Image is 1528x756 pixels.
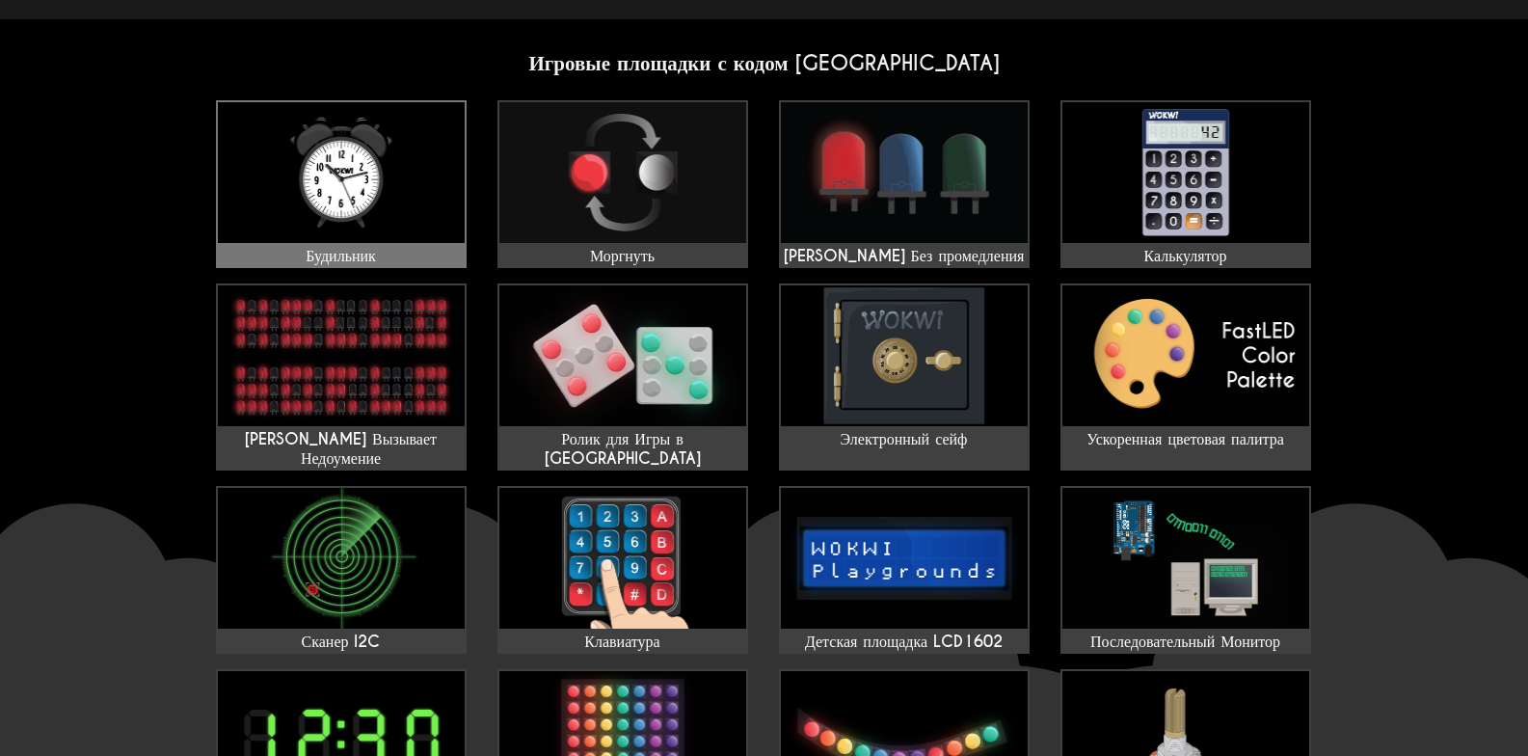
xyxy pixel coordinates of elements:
[497,486,748,654] a: Клавиатура
[218,102,465,243] img: Будильник
[497,283,748,471] a: Ролик для Игры в [GEOGRAPHIC_DATA]
[545,429,701,469] ya-tr-span: Ролик для Игры в [GEOGRAPHIC_DATA]
[497,100,748,268] a: Моргнуть
[216,283,467,471] a: [PERSON_NAME] Вызывает Недоумение
[779,283,1030,471] a: Электронный сейф
[805,632,1003,652] ya-tr-span: Детская площадка LCD1602
[1144,246,1227,266] ya-tr-span: Калькулятор
[499,488,746,629] img: Клавиатура
[306,246,376,266] ya-tr-span: Будильник
[499,102,746,243] img: Моргнуть
[1090,632,1280,652] ya-tr-span: Последовательный Монитор
[841,429,968,449] ya-tr-span: Электронный сейф
[1060,100,1311,268] a: Калькулятор
[590,246,655,266] ya-tr-span: Моргнуть
[781,102,1028,243] img: Мигайте Без промедления
[1060,486,1311,654] a: Последовательный Монитор
[245,429,437,469] ya-tr-span: [PERSON_NAME] Вызывает Недоумение
[779,486,1030,654] a: Детская площадка LCD1602
[218,488,465,629] img: Сканер I2C
[1060,283,1311,471] a: Ускоренная цветовая палитра
[1062,102,1309,243] img: Калькулятор
[781,285,1028,426] img: Электронный сейф
[781,488,1028,629] img: Детская площадка LCD1602
[216,100,467,268] a: Будильник
[218,285,465,426] img: Чарли Вызывает Недоумение
[1086,429,1284,449] ya-tr-span: Ускоренная цветовая палитра
[784,246,1025,266] ya-tr-span: [PERSON_NAME] Без промедления
[499,285,746,426] img: Ролик для Игры в Кости
[528,50,999,76] ya-tr-span: Игровые площадки с кодом [GEOGRAPHIC_DATA]
[302,632,381,652] ya-tr-span: Сканер I2C
[1062,285,1309,426] img: Ускоренная цветовая палитра
[216,486,467,654] a: Сканер I2C
[779,100,1030,268] a: [PERSON_NAME] Без промедления
[584,632,659,652] ya-tr-span: Клавиатура
[1062,488,1309,629] img: Последовательный Монитор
